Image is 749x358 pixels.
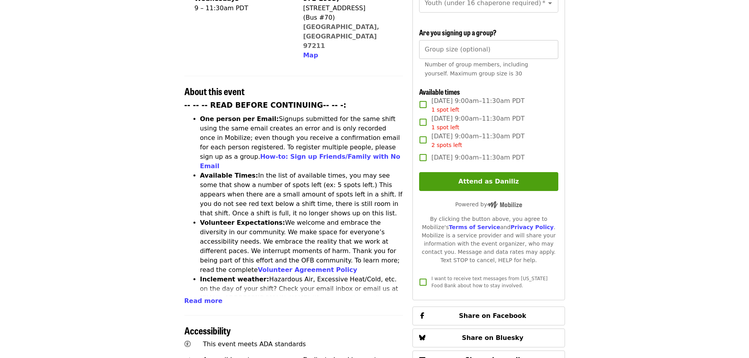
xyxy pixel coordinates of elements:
span: I want to receive text messages from [US_STATE] Food Bank about how to stay involved. [431,276,547,288]
li: Hazardous Air, Excessive Heat/Cold, etc. on the day of your shift? Check your email inbox or emai... [200,275,403,322]
strong: One person per Email: [200,115,279,123]
span: Powered by [455,201,522,207]
span: 2 spots left [431,142,462,148]
span: Are you signing up a group? [419,27,497,37]
strong: Volunteer Expectations: [200,219,285,226]
span: Map [303,51,318,59]
a: How-to: Sign up Friends/Family with No Email [200,153,401,170]
strong: Inclement weather: [200,275,269,283]
span: 1 spot left [431,106,459,113]
span: Number of group members, including yourself. Maximum group size is 30 [425,61,528,77]
span: [DATE] 9:00am–11:30am PDT [431,132,524,149]
button: Read more [184,296,223,306]
img: Powered by Mobilize [487,201,522,208]
a: Terms of Service [449,224,500,230]
span: [DATE] 9:00am–11:30am PDT [431,96,524,114]
i: universal-access icon [184,340,191,348]
span: 1 spot left [431,124,459,130]
a: [GEOGRAPHIC_DATA], [GEOGRAPHIC_DATA] 97211 [303,23,379,50]
li: Signups submitted for the same shift using the same email creates an error and is only recorded o... [200,114,403,171]
button: Share on Facebook [412,307,565,325]
span: Share on Bluesky [462,334,524,341]
a: Privacy Policy [510,224,554,230]
button: Attend as Daniliz [419,172,558,191]
button: Map [303,51,318,60]
span: Share on Facebook [459,312,526,319]
span: [DATE] 9:00am–11:30am PDT [431,153,524,162]
span: Available times [419,86,460,97]
span: Read more [184,297,223,305]
strong: Available Times: [200,172,258,179]
a: Volunteer Agreement Policy [258,266,357,274]
div: By clicking the button above, you agree to Mobilize's and . Mobilize is a service provider and wi... [419,215,558,264]
div: [STREET_ADDRESS] [303,4,397,13]
span: [DATE] 9:00am–11:30am PDT [431,114,524,132]
li: We welcome and embrace the diversity in our community. We make space for everyone’s accessibility... [200,218,403,275]
span: This event meets ADA standards [203,340,306,348]
strong: -- -- -- READ BEFORE CONTINUING-- -- -: [184,101,346,109]
div: 9 – 11:30am PDT [195,4,287,13]
div: (Bus #70) [303,13,397,22]
input: [object Object] [419,40,558,59]
button: Share on Bluesky [412,329,565,347]
span: About this event [184,84,245,98]
li: In the list of available times, you may see some that show a number of spots left (ex: 5 spots le... [200,171,403,218]
span: Accessibility [184,323,231,337]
